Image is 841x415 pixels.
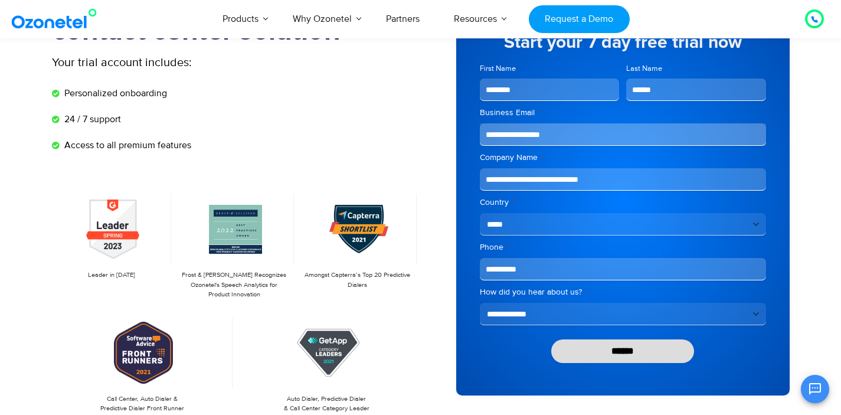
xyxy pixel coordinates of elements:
label: Business Email [480,107,766,119]
label: Company Name [480,152,766,164]
p: Call Center, Auto Dialer & Predictive Dialer Front Runner [58,394,227,414]
p: Your trial account includes: [52,54,332,71]
label: Phone [480,241,766,253]
label: Last Name [626,63,766,74]
p: Auto Dialer, Predictive Dialer & Call Center Category Leader [242,394,411,414]
p: Amongst Capterra’s Top 20 Predictive Dialers [303,270,411,290]
label: Country [480,197,766,208]
button: Open chat [801,375,829,403]
p: Frost & [PERSON_NAME] Recognizes Ozonetel's Speech Analytics for Product Innovation [181,270,288,300]
p: Leader in [DATE] [58,270,165,280]
label: First Name [480,63,620,74]
h5: Start your 7 day free trial now [480,34,766,51]
span: Access to all premium features [61,138,191,152]
span: 24 / 7 support [61,112,121,126]
span: Personalized onboarding [61,86,167,100]
label: How did you hear about us? [480,286,766,298]
a: Request a Demo [529,5,630,33]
